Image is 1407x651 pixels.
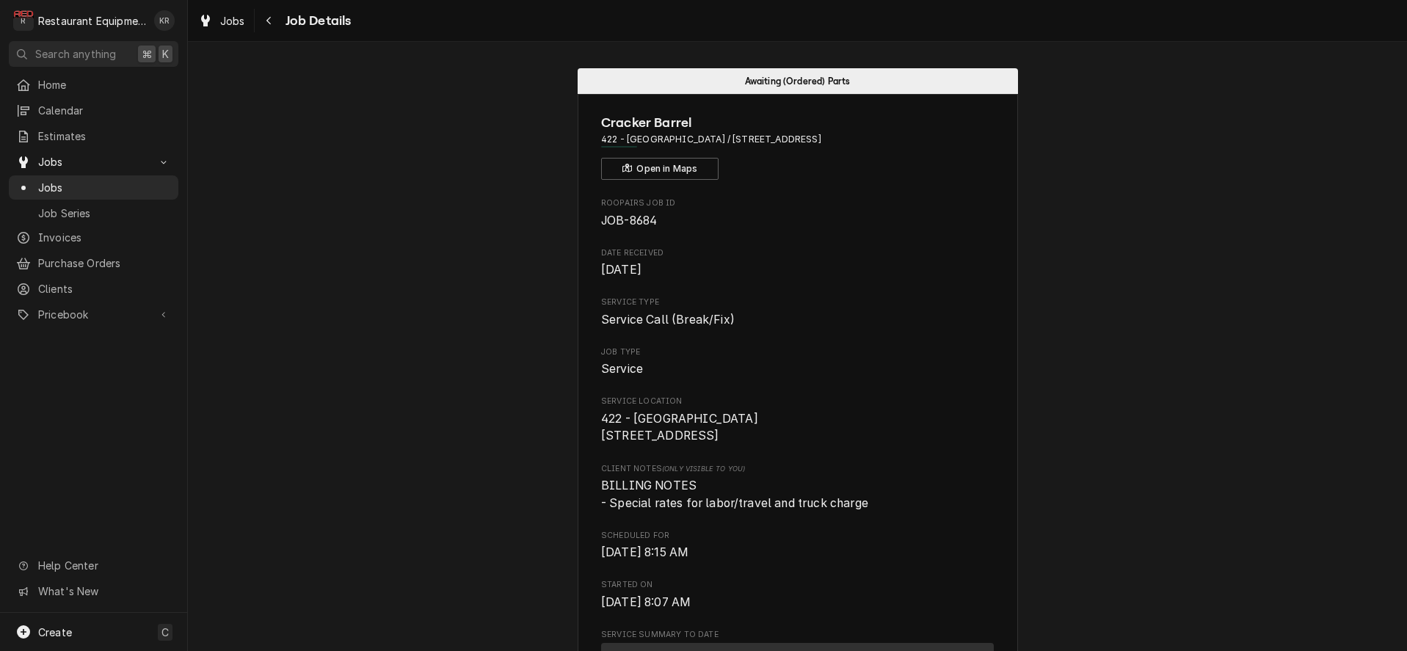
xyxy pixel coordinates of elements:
a: Job Series [9,201,178,225]
span: ⌘ [142,46,152,62]
span: Help Center [38,558,170,573]
span: Pricebook [38,307,149,322]
a: Clients [9,277,178,301]
span: K [162,46,169,62]
span: Purchase Orders [38,255,171,271]
a: Go to Pricebook [9,302,178,327]
span: Roopairs Job ID [601,197,994,209]
span: Address [601,133,994,146]
a: Calendar [9,98,178,123]
div: Date Received [601,247,994,279]
span: Jobs [220,13,245,29]
div: Status [578,68,1018,94]
span: Service Location [601,396,994,407]
span: Scheduled For [601,544,994,561]
div: KR [154,10,175,31]
span: Home [38,77,171,92]
span: [DATE] 8:15 AM [601,545,688,559]
span: Jobs [38,154,149,170]
a: Purchase Orders [9,251,178,275]
span: Search anything [35,46,116,62]
span: Service [601,362,643,376]
div: Job Type [601,346,994,378]
span: Invoices [38,230,171,245]
div: Scheduled For [601,530,994,561]
span: 422 - [GEOGRAPHIC_DATA] [STREET_ADDRESS] [601,412,758,443]
span: Service Type [601,297,994,308]
span: [DATE] 8:07 AM [601,595,691,609]
span: Service Summary To Date [601,629,994,641]
span: Awaiting (Ordered) Parts [745,76,851,86]
span: Started On [601,579,994,591]
div: Service Type [601,297,994,328]
span: Clients [38,281,171,297]
a: Go to Help Center [9,553,178,578]
a: Go to Jobs [9,150,178,174]
span: Jobs [38,180,171,195]
span: Calendar [38,103,171,118]
span: Date Received [601,261,994,279]
div: Restaurant Equipment Diagnostics [38,13,146,29]
div: Kelli Robinette's Avatar [154,10,175,31]
span: [DATE] [601,263,641,277]
span: Name [601,113,994,133]
button: Search anything⌘K [9,41,178,67]
span: (Only Visible to You) [662,465,745,473]
span: Job Series [38,206,171,221]
a: Jobs [9,175,178,200]
span: Job Type [601,360,994,378]
a: Go to What's New [9,579,178,603]
div: [object Object] [601,463,994,512]
span: What's New [38,583,170,599]
span: Service Type [601,311,994,329]
span: C [161,625,169,640]
span: Service Call (Break/Fix) [601,313,735,327]
a: Jobs [192,9,251,33]
span: Started On [601,594,994,611]
span: Roopairs Job ID [601,212,994,230]
div: Service Location [601,396,994,445]
span: Create [38,626,72,639]
div: R [13,10,34,31]
span: JOB-8684 [601,214,657,228]
span: Service Location [601,410,994,445]
span: Estimates [38,128,171,144]
div: Client Information [601,113,994,180]
div: Restaurant Equipment Diagnostics's Avatar [13,10,34,31]
span: BILLING NOTES - Special rates for labor/travel and truck charge [601,479,868,510]
div: Started On [601,579,994,611]
button: Open in Maps [601,158,719,180]
span: Date Received [601,247,994,259]
span: Client Notes [601,463,994,475]
span: Job Type [601,346,994,358]
button: Navigate back [258,9,281,32]
a: Estimates [9,124,178,148]
span: Scheduled For [601,530,994,542]
div: Roopairs Job ID [601,197,994,229]
span: Job Details [281,11,352,31]
span: [object Object] [601,477,994,512]
a: Home [9,73,178,97]
a: Invoices [9,225,178,250]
